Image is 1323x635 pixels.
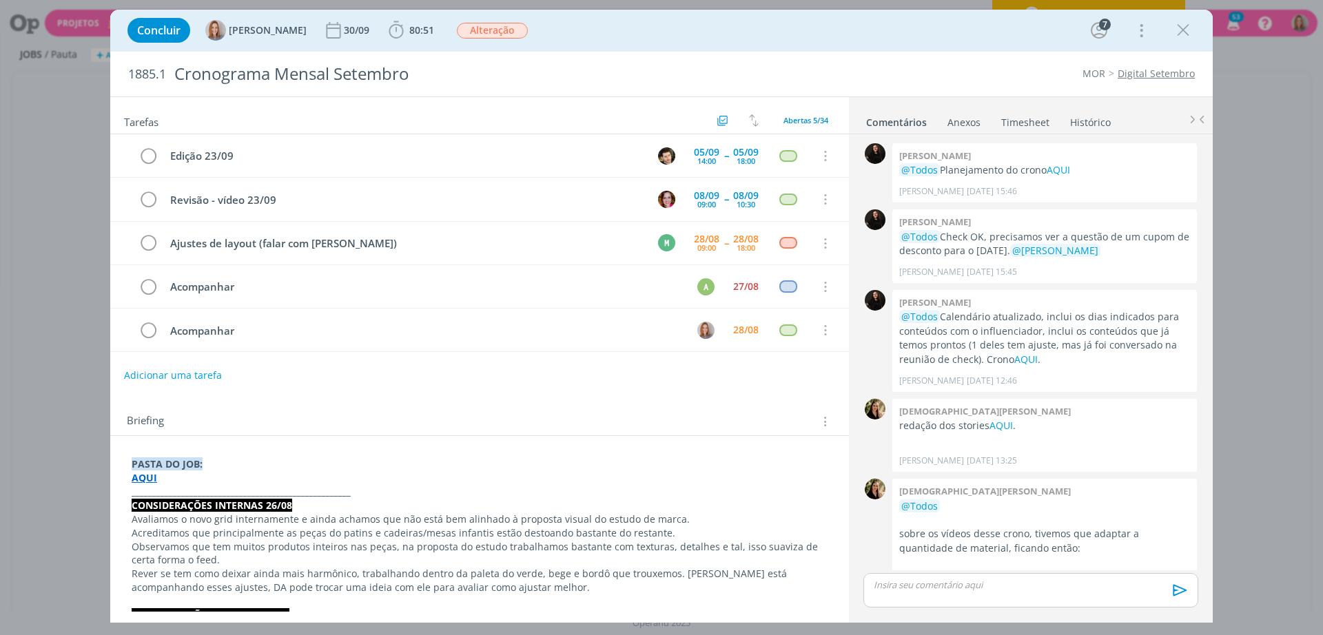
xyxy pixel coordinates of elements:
div: Anexos [947,116,981,129]
div: 05/09 [694,147,719,157]
p: [PERSON_NAME] [899,455,964,467]
a: AQUI [132,471,157,484]
a: Timesheet [1001,110,1050,129]
div: Acompanhar [164,278,684,295]
a: AQUI [1047,163,1070,176]
div: 08/09 [694,191,719,200]
span: [DATE] 13:25 [967,455,1017,467]
div: 09:00 [697,200,716,208]
span: -- [724,238,728,248]
div: M [658,234,675,251]
p: Acreditamos que principalmente as peças do patins e cadeiras/mesas infantis estão destoando basta... [132,526,828,540]
b: [PERSON_NAME] [899,149,971,162]
button: B [656,189,677,209]
img: A [697,322,715,339]
span: Briefing [127,413,164,430]
p: [PERSON_NAME] [899,375,964,387]
p: Planejamento do crono [899,163,1190,177]
span: [PERSON_NAME] [229,25,307,35]
div: 14:00 [697,157,716,165]
a: Comentários [865,110,927,129]
span: 80:51 [409,23,434,37]
p: dia 02 - stopmotion termico [899,570,1190,583]
div: 28/08 [733,325,759,335]
b: [DEMOGRAPHIC_DATA][PERSON_NAME] [899,485,1071,497]
strong: CONSIDERAÇÕES INTERNAS 26/08 [132,499,292,512]
div: 18:00 [737,157,755,165]
div: 7 [1099,19,1111,30]
button: A [695,276,716,297]
p: Calendário atualizado, inclui os dias indicados para conteúdos com o influenciador, inclui os con... [899,310,1190,366]
span: Abertas 5/34 [783,115,828,125]
span: [DATE] 15:46 [967,185,1017,198]
span: 1885.1 [128,67,166,82]
p: [PERSON_NAME] [899,185,964,198]
div: A [697,278,715,295]
div: 10:30 [737,200,755,208]
span: @Todos [901,499,938,512]
strong: CONSIDERAÇÕES CLIENTE - 19/08 [132,608,289,621]
span: [DATE] 12:46 [967,375,1017,387]
span: @[PERSON_NAME] [1012,244,1098,257]
button: 7 [1088,19,1110,41]
p: Rever se tem como deixar ainda mais harmônico, trabalhando dentro da paleta do verde, bege e bord... [132,567,828,594]
button: 80:51 [385,19,438,41]
span: -- [724,194,728,204]
img: B [658,191,675,208]
img: S [865,290,885,311]
p: Check OK, precisamos ver a questão de um cupom de desconto para o [DATE]. [899,230,1190,258]
strong: _____________________________________________________ [132,485,351,498]
span: Alteração [457,23,528,39]
img: C [865,479,885,499]
div: 08/09 [733,191,759,200]
button: Concluir [127,18,190,43]
div: Cronograma Mensal Setembro [169,57,745,91]
div: 27/08 [733,282,759,291]
img: S [865,143,885,164]
p: Avaliamos o novo grid internamente e ainda achamos que não está bem alinhado à proposta visual do... [132,512,828,526]
p: sobre os vídeos desse crono, tivemos que adaptar a quantidade de material, ficando então: [899,527,1190,555]
div: 09:00 [697,244,716,251]
b: [PERSON_NAME] [899,216,971,228]
span: @Todos [901,310,938,323]
div: 28/08 [694,234,719,244]
a: AQUI [1014,353,1038,366]
button: A [695,320,716,340]
b: [DEMOGRAPHIC_DATA][PERSON_NAME] [899,405,1071,417]
span: [DATE] 15:45 [967,266,1017,278]
button: A[PERSON_NAME] [205,20,307,41]
span: Tarefas [124,112,158,129]
span: Concluir [137,25,181,36]
img: arrow-down-up.svg [749,114,759,127]
div: 05/09 [733,147,759,157]
p: redação dos stories . [899,419,1190,433]
img: C [865,399,885,419]
div: dialog [110,10,1213,623]
button: Adicionar uma tarefa [123,363,223,388]
div: 18:00 [737,244,755,251]
span: -- [724,151,728,160]
p: Observamos que tem muitos produtos inteiros nas peças, na proposta do estudo trabalhamos bastante... [132,540,828,568]
a: AQUI [989,419,1013,432]
img: A [205,20,226,41]
img: S [865,209,885,230]
a: Digital Setembro [1118,67,1195,80]
button: M [656,233,677,253]
div: 28/08 [733,234,759,244]
div: Revisão - vídeo 23/09 [164,191,645,209]
p: [PERSON_NAME] [899,266,964,278]
img: V [658,147,675,165]
a: Histórico [1069,110,1111,129]
button: V [656,145,677,166]
strong: PASTA DO JOB: [132,457,203,470]
div: Ajustes de layout (falar com [PERSON_NAME]) [164,235,645,252]
span: @Todos [901,163,938,176]
a: MOR [1083,67,1105,80]
div: Edição 23/09 [164,147,645,165]
div: Acompanhar [164,322,684,340]
div: 30/09 [344,25,372,35]
span: @Todos [901,230,938,243]
b: [PERSON_NAME] [899,296,971,309]
button: Alteração [456,22,529,39]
